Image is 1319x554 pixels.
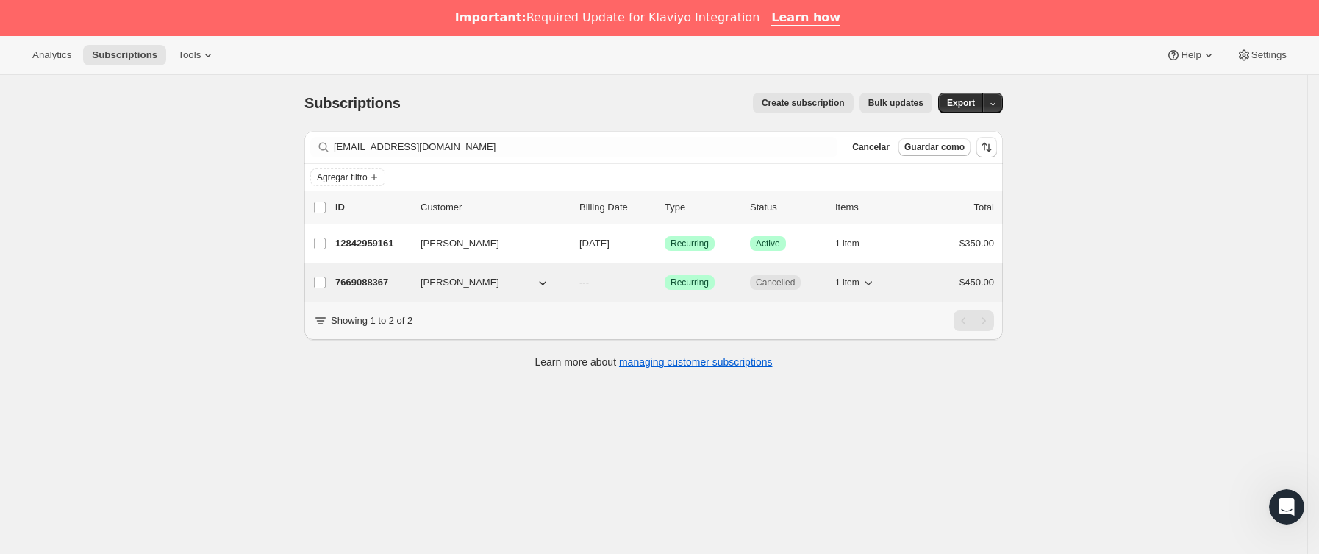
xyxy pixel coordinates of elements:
[852,141,890,153] span: Cancelar
[1157,45,1224,65] button: Help
[335,236,409,251] p: 12842959161
[32,49,71,61] span: Analytics
[455,10,759,25] div: Required Update for Klaviyo Integration
[671,238,709,249] span: Recurring
[835,238,859,249] span: 1 item
[868,97,923,109] span: Bulk updates
[535,355,773,369] p: Learn more about
[310,168,385,186] button: Agregar filtro
[859,93,932,113] button: Bulk updates
[954,310,994,331] nav: Paginación
[24,45,80,65] button: Analytics
[335,275,409,290] p: 7669088367
[421,200,568,215] p: Customer
[421,236,499,251] span: [PERSON_NAME]
[959,277,994,288] span: $450.00
[976,137,997,157] button: Ordenar los resultados
[331,313,412,328] p: Showing 1 to 2 of 2
[619,356,773,368] a: managing customer subscriptions
[762,97,845,109] span: Create subscription
[178,49,201,61] span: Tools
[750,200,823,215] p: Status
[835,277,859,288] span: 1 item
[974,200,994,215] p: Total
[835,233,876,254] button: 1 item
[1269,489,1304,525] iframe: Intercom live chat
[959,238,994,249] span: $350.00
[335,200,994,215] div: IDCustomerBilling DateTypeStatusItemsTotal
[335,233,994,254] div: 12842959161[PERSON_NAME][DATE]LogradoRecurringLogradoActive1 item$350.00
[335,272,994,293] div: 7669088367[PERSON_NAME]---LogradoRecurringCancelled1 item$450.00
[835,272,876,293] button: 1 item
[92,49,157,61] span: Subscriptions
[904,141,965,153] span: Guardar como
[835,200,909,215] div: Items
[1181,49,1201,61] span: Help
[753,93,854,113] button: Create subscription
[335,200,409,215] p: ID
[412,232,559,255] button: [PERSON_NAME]
[846,138,896,156] button: Cancelar
[665,200,738,215] div: Type
[412,271,559,294] button: [PERSON_NAME]
[1228,45,1295,65] button: Settings
[938,93,984,113] button: Export
[898,138,971,156] button: Guardar como
[304,95,401,111] span: Subscriptions
[579,200,653,215] p: Billing Date
[756,238,780,249] span: Active
[579,277,589,288] span: ---
[83,45,166,65] button: Subscriptions
[455,10,526,24] b: Important:
[334,137,837,157] input: Filter subscribers
[1251,49,1287,61] span: Settings
[579,238,610,249] span: [DATE]
[771,10,840,26] a: Learn how
[756,277,795,288] span: Cancelled
[169,45,224,65] button: Tools
[317,171,368,183] span: Agregar filtro
[671,277,709,288] span: Recurring
[421,275,499,290] span: [PERSON_NAME]
[947,97,975,109] span: Export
